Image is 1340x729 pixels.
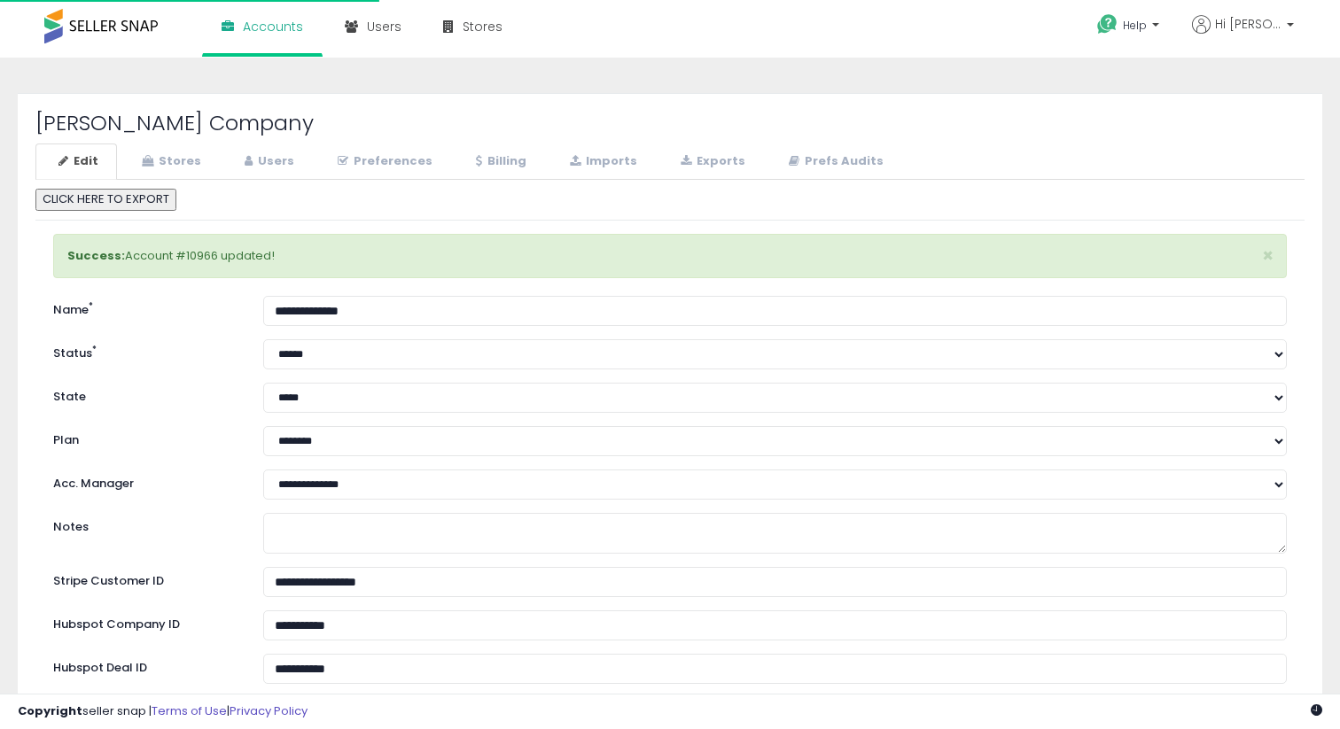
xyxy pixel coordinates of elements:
[367,18,401,35] span: Users
[547,143,656,180] a: Imports
[40,567,250,590] label: Stripe Customer ID
[230,702,308,719] a: Privacy Policy
[40,654,250,677] label: Hubspot Deal ID
[658,143,764,180] a: Exports
[40,469,250,492] label: Acc. Manager
[35,143,117,180] a: Edit
[1262,246,1274,265] button: ×
[18,703,308,720] div: seller snap | |
[40,426,250,449] label: Plan
[35,112,1305,135] h2: [PERSON_NAME] Company
[40,610,250,633] label: Hubspot Company ID
[35,189,176,211] button: CLICK HERE TO EXPORT
[40,513,250,536] label: Notes
[1192,15,1294,55] a: Hi [PERSON_NAME]
[1123,18,1147,33] span: Help
[40,383,250,406] label: State
[53,234,1287,279] div: Account #10966 updated!
[463,18,502,35] span: Stores
[1215,15,1282,33] span: Hi [PERSON_NAME]
[766,143,902,180] a: Prefs Audits
[119,143,220,180] a: Stores
[40,339,250,362] label: Status
[315,143,451,180] a: Preferences
[40,296,250,319] label: Name
[18,702,82,719] strong: Copyright
[67,247,125,264] strong: Success:
[243,18,303,35] span: Accounts
[222,143,313,180] a: Users
[1096,13,1118,35] i: Get Help
[453,143,545,180] a: Billing
[152,702,227,719] a: Terms of Use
